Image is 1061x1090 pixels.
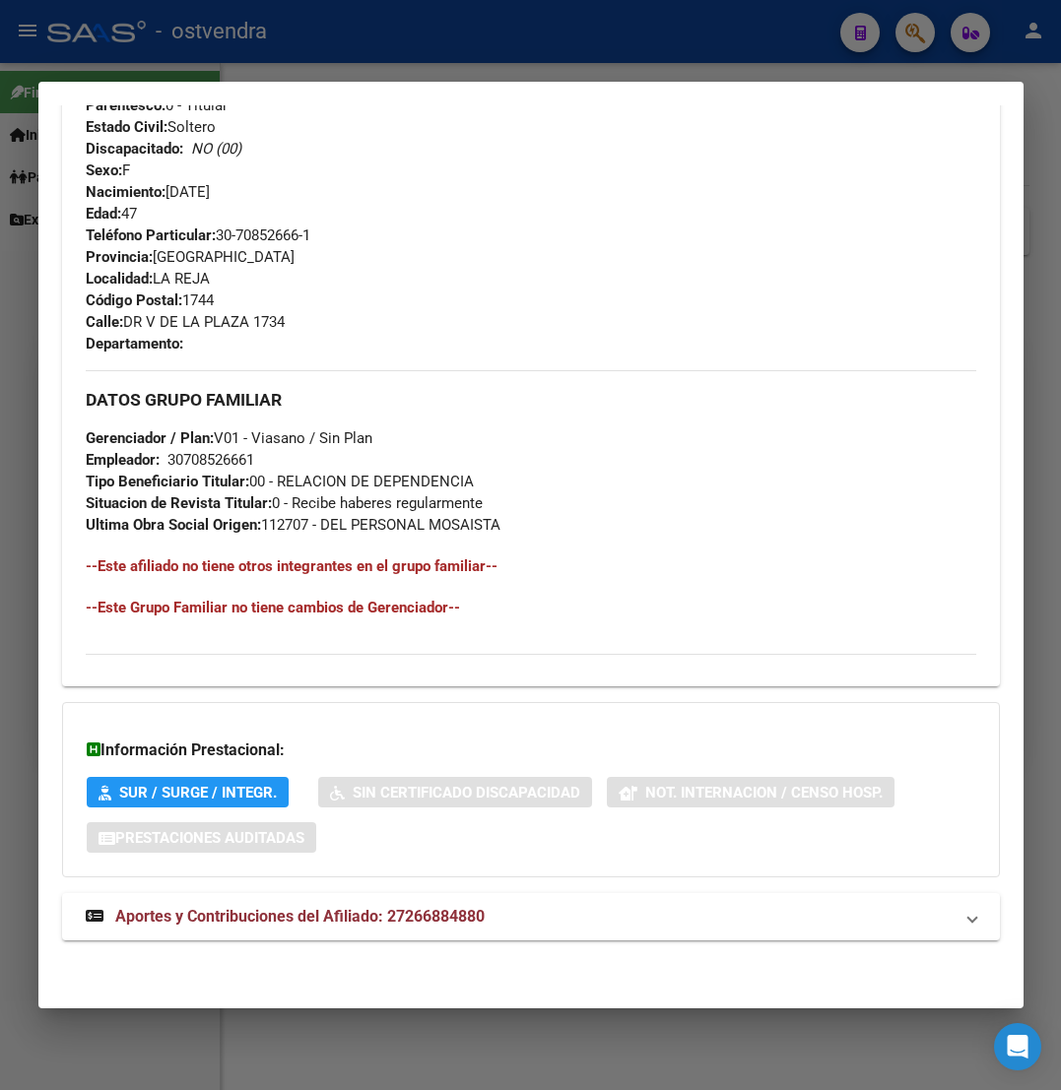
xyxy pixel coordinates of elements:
button: Not. Internacion / Censo Hosp. [607,777,895,807]
span: Prestaciones Auditadas [115,829,304,847]
span: SUR / SURGE / INTEGR. [119,784,277,801]
span: LA REJA [86,270,210,288]
strong: Gerenciador / Plan: [86,429,214,447]
strong: Situacion de Revista Titular: [86,494,272,512]
span: Not. Internacion / Censo Hosp. [645,784,883,801]
span: V01 - Viasano / Sin Plan [86,429,372,447]
div: 30708526661 [167,449,254,471]
span: F [86,161,130,179]
span: Sin Certificado Discapacidad [353,784,580,801]
span: [GEOGRAPHIC_DATA] [86,248,295,266]
span: Soltero [86,118,216,136]
h4: --Este afiliado no tiene otros integrantes en el grupo familiar-- [86,555,976,577]
strong: Edad: [86,205,121,223]
strong: Departamento: [86,335,183,353]
span: 00 - RELACION DE DEPENDENCIA [86,473,474,490]
button: Prestaciones Auditadas [87,822,316,853]
strong: Estado Civil: [86,118,167,136]
strong: Teléfono Particular: [86,226,216,244]
strong: Empleador: [86,451,160,469]
strong: Sexo: [86,161,122,179]
strong: Ultima Obra Social Origen: [86,516,261,534]
strong: Nacimiento: [86,183,166,201]
div: Open Intercom Messenger [994,1023,1041,1070]
strong: Parentesco: [86,96,166,114]
mat-expansion-panel-header: Aportes y Contribuciones del Afiliado: 27266884880 [62,893,1000,940]
span: 0 - Recibe haberes regularmente [86,494,483,512]
span: [DATE] [86,183,210,201]
span: 30-70852666-1 [86,226,310,244]
strong: Tipo Beneficiario Titular: [86,473,249,490]
span: 112707 - DEL PERSONAL MOSAISTA [86,516,500,534]
i: NO (00) [191,140,241,158]
h3: DATOS GRUPO FAMILIAR [86,389,976,411]
span: 0 - Titular [86,96,228,114]
span: Aportes y Contribuciones del Afiliado: 27266884880 [115,907,485,926]
strong: Provincia: [86,248,153,266]
h3: Información Prestacional: [87,738,975,762]
strong: Localidad: [86,270,153,288]
button: SUR / SURGE / INTEGR. [87,777,289,807]
strong: Discapacitado: [86,140,183,158]
h4: --Este Grupo Familiar no tiene cambios de Gerenciador-- [86,597,976,618]
span: DR V DE LA PLAZA 1734 [86,313,285,331]
strong: Calle: [86,313,123,331]
span: 47 [86,205,137,223]
strong: Código Postal: [86,291,182,309]
span: 1744 [86,291,214,309]
button: Sin Certificado Discapacidad [318,777,592,807]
